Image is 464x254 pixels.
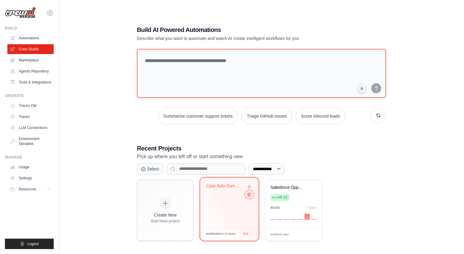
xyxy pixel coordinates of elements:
h1: Build AI Powered Automations [137,25,343,34]
a: Agents Repository [7,66,54,76]
div: Case Auto-Summarizer & Field Updater [206,183,243,189]
div: Manage deployment [289,233,305,237]
span: Manage [289,233,300,237]
div: Day 6: 4 executions [304,214,310,220]
a: Usage [7,162,54,172]
button: Delete project [246,191,253,198]
span: Resources [19,187,36,192]
div: 4 run s [270,205,280,210]
button: Score inbound leads [296,108,345,124]
a: Tools & Integrations [7,77,54,87]
iframe: Chat Widget [433,225,464,254]
button: Click to speak your automation idea [357,84,366,93]
a: Crew Studio [7,44,54,54]
a: Marketplace [7,55,54,65]
button: Logout [5,239,54,249]
div: 7 days [306,205,317,210]
p: Describe what you want to automate and watch AI create intelligent workflows for you [137,35,343,41]
a: Environment Variables [7,134,54,149]
span: Modified 3 days [270,233,289,237]
a: Automations [7,33,54,43]
button: Select [137,163,163,175]
button: Triage GitHub issues [242,108,292,124]
button: Add to favorites [246,183,253,190]
div: Salesforce Opportunity Market Intelligence [270,185,307,190]
a: Settings [7,173,54,183]
span: Edit [243,231,248,236]
span: Logout [27,241,39,246]
div: Activity over last 7 days [270,213,317,220]
div: Operate [5,93,54,98]
a: LLM Connections [7,123,54,133]
p: Pick up where you left off or start something new [137,153,386,161]
span: Edit [307,233,312,237]
a: Traces [7,112,54,122]
h3: Recent Projects [137,144,386,153]
button: Get new suggestions [371,108,386,123]
div: Manage [5,155,54,160]
span: Modified about 14 hours [206,232,235,236]
a: Traces Old [7,101,54,111]
button: Summarize customer support tickets [158,108,238,124]
div: Create New [151,212,180,218]
img: Logo [5,7,36,19]
span: Live v2 [276,195,287,200]
button: Resources [7,184,54,194]
div: Start fresh project [151,219,180,224]
div: Build [5,26,54,31]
